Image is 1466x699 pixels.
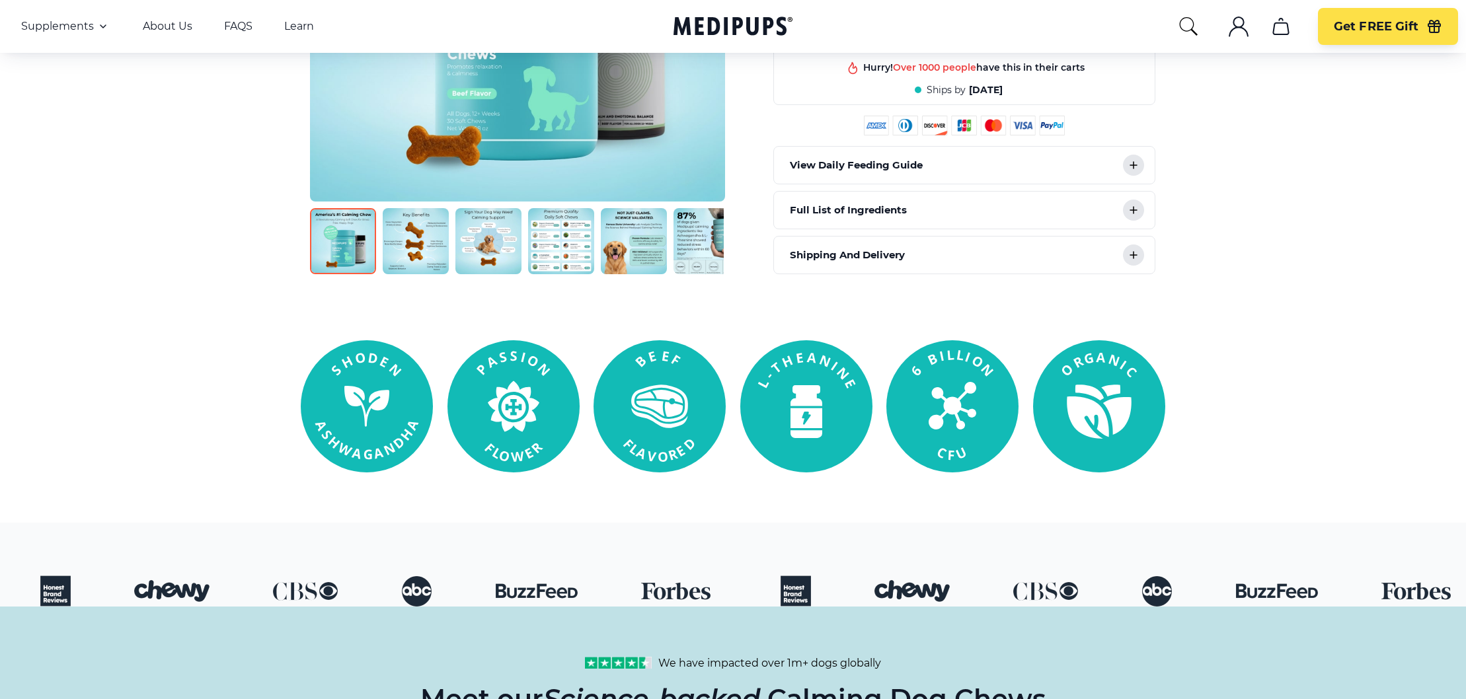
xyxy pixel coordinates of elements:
[21,20,94,33] span: Supplements
[21,18,111,34] button: Supplements
[383,208,449,274] img: Calming Dog Chews | Natural Dog Supplements
[455,208,521,274] img: Calming Dog Chews | Natural Dog Supplements
[864,116,1065,135] img: payment methods
[927,84,966,96] span: Ships by
[143,20,192,33] a: About Us
[863,52,1085,65] div: Hurry! have this in their carts
[1223,11,1254,42] button: account
[969,84,1003,96] span: [DATE]
[914,68,978,80] span: Best product
[310,208,376,274] img: Calming Dog Chews | Natural Dog Supplements
[674,14,792,41] a: Medipups
[893,52,976,64] span: Over 1000 people
[601,208,667,274] img: Calming Dog Chews | Natural Dog Supplements
[1318,8,1458,45] button: Get FREE Gift
[224,20,252,33] a: FAQS
[790,247,905,263] p: Shipping And Delivery
[658,657,881,669] p: We have impacted over 1m+ dogs globally
[1265,11,1297,42] button: cart
[790,202,907,218] p: Full List of Ingredients
[528,208,594,274] img: Calming Dog Chews | Natural Dog Supplements
[674,208,740,274] img: Calming Dog Chews | Natural Dog Supplements
[585,657,652,669] img: Stars - 4.8
[790,157,923,173] p: View Daily Feeding Guide
[914,68,1034,81] div: in this shop
[1334,19,1418,34] span: Get FREE Gift
[284,20,314,33] a: Learn
[1178,16,1199,37] button: search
